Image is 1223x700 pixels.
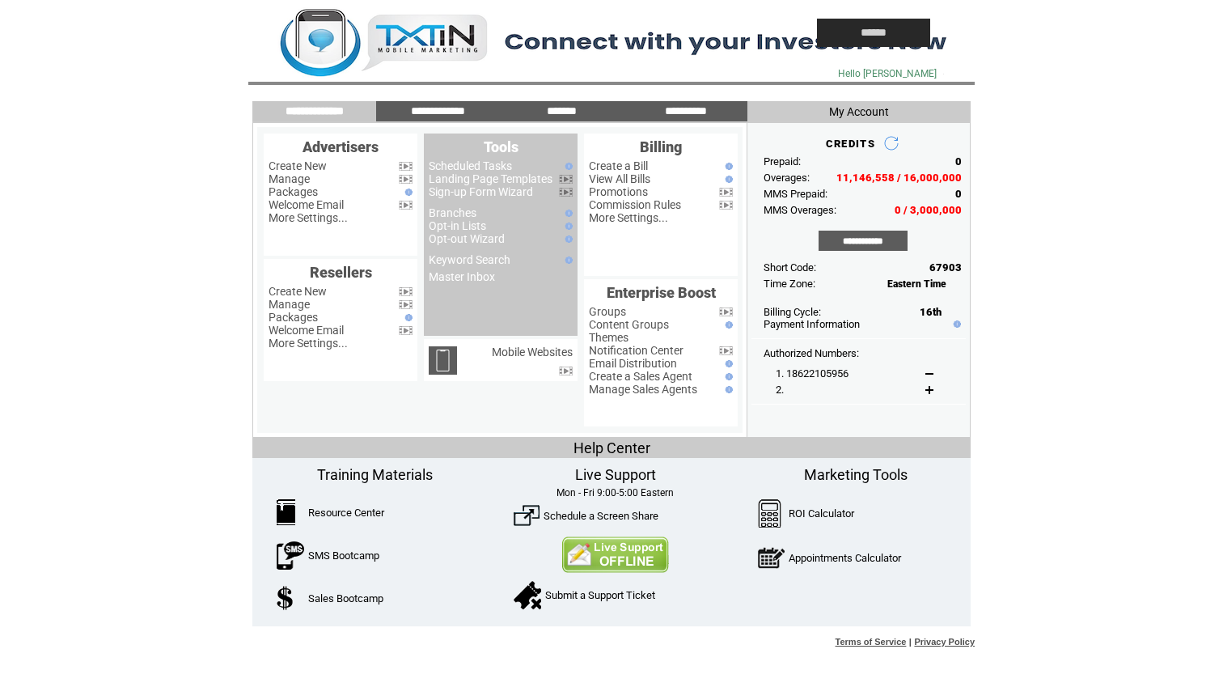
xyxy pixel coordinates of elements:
[829,105,889,118] span: My Account
[492,346,573,358] a: Mobile Websites
[401,314,413,321] img: help.gif
[607,284,716,301] span: Enterprise Boost
[269,159,327,172] a: Create New
[764,318,860,330] a: Payment Information
[836,637,907,647] a: Terms of Service
[561,163,573,170] img: help.gif
[399,326,413,335] img: video.png
[399,287,413,296] img: video.png
[764,306,821,318] span: Billing Cycle:
[950,320,961,328] img: help.gif
[929,261,962,274] span: 67903
[429,159,512,172] a: Scheduled Tasks
[277,541,304,570] img: SMSBootcamp.png
[269,211,348,224] a: More Settings...
[573,439,650,456] span: Help Center
[789,507,854,520] a: ROI Calculator
[308,592,383,605] a: Sales Bootcamp
[722,386,733,393] img: help.gif
[804,466,908,483] span: Marketing Tools
[722,321,733,329] img: help.gif
[758,499,782,528] img: Calculator.png
[545,589,655,601] a: Submit a Support Ticket
[836,172,962,184] span: 11,146,558 / 16,000,000
[277,499,295,525] img: ResourceCenter.png
[561,235,573,243] img: help.gif
[589,185,648,198] a: Promotions
[429,172,552,185] a: Landing Page Templates
[269,185,318,198] a: Packages
[269,311,318,324] a: Packages
[514,503,540,528] img: ScreenShare.png
[722,163,733,170] img: help.gif
[277,586,295,610] img: SalesBootcamp.png
[722,360,733,367] img: help.gif
[308,549,379,562] a: SMS Bootcamp
[589,344,683,357] a: Notification Center
[561,210,573,217] img: help.gif
[589,172,650,185] a: View All Bills
[589,331,628,344] a: Themes
[429,270,495,283] a: Master Inbox
[429,219,486,232] a: Opt-in Lists
[269,198,344,211] a: Welcome Email
[764,172,810,184] span: Overages:
[589,305,626,318] a: Groups
[920,306,942,318] span: 16th
[764,347,859,359] span: Authorized Numbers:
[559,367,573,375] img: video.png
[589,159,648,172] a: Create a Bill
[575,466,656,483] span: Live Support
[764,155,801,168] span: Prepaid:
[269,324,344,337] a: Welcome Email
[401,189,413,196] img: help.gif
[719,308,733,316] img: video.png
[719,346,733,355] img: video.png
[308,507,384,519] a: Resource Center
[310,264,372,281] span: Resellers
[589,383,697,396] a: Manage Sales Agents
[556,487,674,498] span: Mon - Fri 9:00-5:00 Eastern
[895,204,962,216] span: 0 / 3,000,000
[429,346,457,375] img: mobile-websites.png
[303,138,379,155] span: Advertisers
[429,185,533,198] a: Sign-up Form Wizard
[269,285,327,298] a: Create New
[719,188,733,197] img: video.png
[269,172,310,185] a: Manage
[544,510,658,522] a: Schedule a Screen Share
[764,204,836,216] span: MMS Overages:
[776,367,848,380] span: 1. 18622105956
[764,278,815,290] span: Time Zone:
[429,253,510,266] a: Keyword Search
[955,155,962,168] span: 0
[429,206,476,219] a: Branches
[758,544,785,572] img: AppointmentCalc.png
[909,637,912,647] span: |
[589,357,677,370] a: Email Distribution
[789,552,901,564] a: Appointments Calculator
[764,261,816,274] span: Short Code:
[776,384,784,396] span: 2.
[399,175,413,184] img: video.png
[399,162,413,171] img: video.png
[559,188,573,197] img: video.png
[914,637,975,647] a: Privacy Policy
[269,337,348,350] a: More Settings...
[722,176,733,183] img: help.gif
[838,68,937,79] span: Hello [PERSON_NAME]
[561,223,573,230] img: help.gif
[764,188,827,200] span: MMS Prepaid:
[484,138,518,155] span: Tools
[589,211,668,224] a: More Settings...
[589,370,692,383] a: Create a Sales Agent
[955,188,962,200] span: 0
[559,175,573,184] img: video.png
[887,278,946,290] span: Eastern Time
[722,373,733,380] img: help.gif
[429,232,505,245] a: Opt-out Wizard
[399,201,413,210] img: video.png
[399,300,413,309] img: video.png
[640,138,682,155] span: Billing
[589,198,681,211] a: Commission Rules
